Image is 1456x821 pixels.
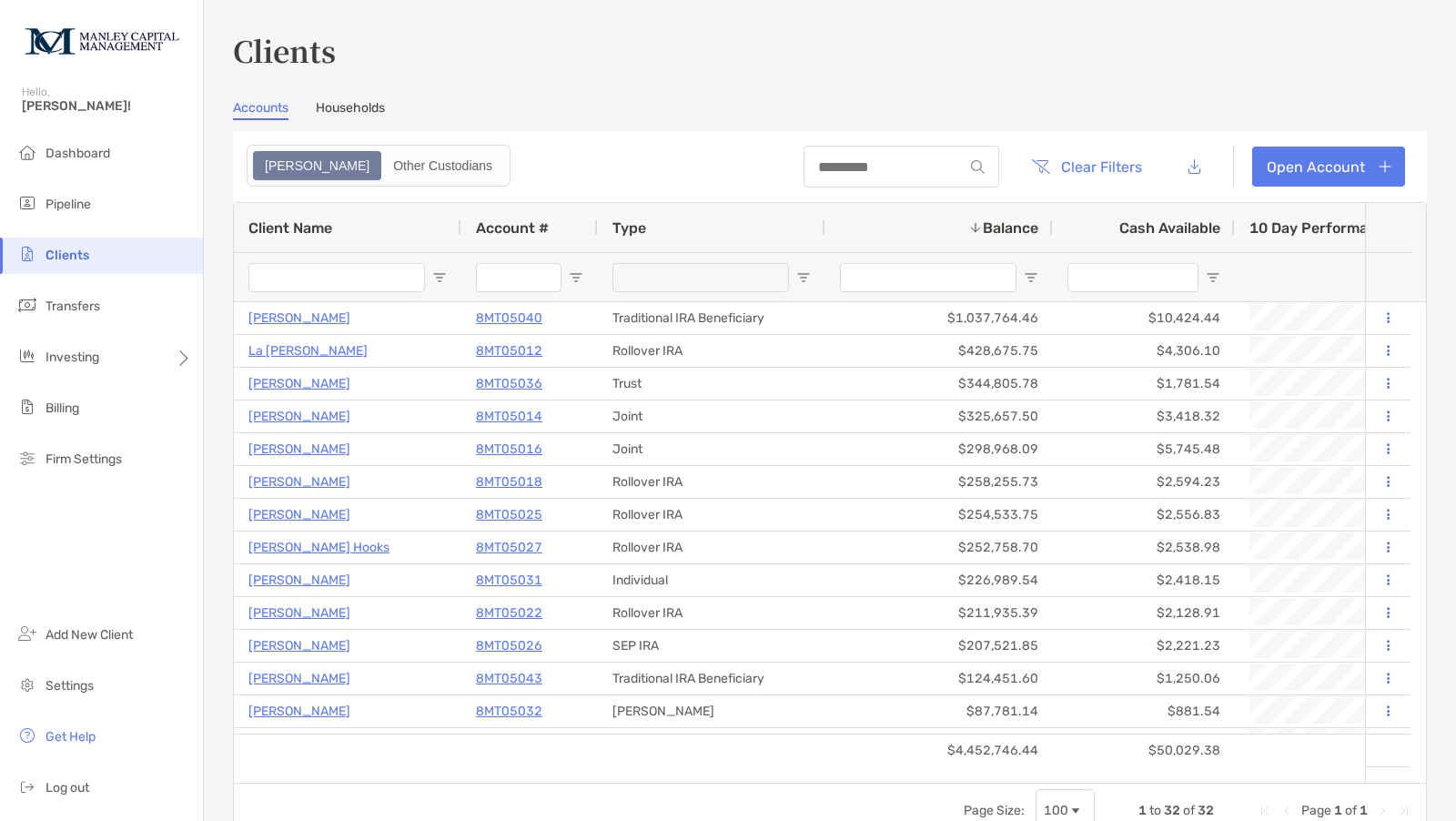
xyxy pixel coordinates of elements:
img: get-help icon [16,725,38,746]
div: Joint [598,400,825,432]
div: $2,594.23 [1053,466,1235,498]
div: Other Custodians [383,153,502,178]
div: $428,675.75 [825,335,1053,367]
input: Balance Filter Input [840,263,1016,292]
a: 8MT05022 [476,602,542,624]
p: 8MT05025 [476,503,542,526]
div: Last Page [1397,804,1411,818]
div: $10,424.44 [1053,302,1235,334]
span: Cash Available [1119,219,1220,237]
button: Open Filter Menu [569,270,583,285]
img: add_new_client icon [16,623,38,644]
div: Rollover IRA [598,499,825,531]
div: Rollover IRA [598,466,825,498]
span: Firm Settings [45,451,122,467]
div: $3,418.32 [1053,400,1235,432]
button: Open Filter Menu [796,270,811,285]
a: [PERSON_NAME] [248,438,350,461]
div: SEP IRA [598,630,825,662]
div: Rollover IRA [598,335,825,367]
a: 8MT05014 [476,405,542,428]
img: transfers icon [16,294,38,316]
a: 8MT05036 [476,372,542,395]
a: [PERSON_NAME] [248,405,350,428]
div: [PERSON_NAME] Beneficiary [598,728,825,760]
img: input icon [971,160,985,174]
span: Billing [45,400,79,416]
div: $5,745.48 [1053,433,1235,465]
input: Client Name Filter Input [248,263,425,292]
p: [PERSON_NAME] [248,503,350,526]
a: Open Account [1252,147,1405,187]
span: Balance [983,219,1038,237]
div: $50,029.38 [1053,735,1235,766]
a: [PERSON_NAME] [248,372,350,395]
a: [PERSON_NAME] Hooks [248,536,389,559]
a: 8MT05018 [476,471,542,493]
a: 8MT05016 [476,438,542,461]
span: 32 [1164,803,1180,818]
span: of [1345,803,1357,818]
div: $87,781.14 [825,695,1053,727]
p: [PERSON_NAME] [248,569,350,592]
div: Page Size: [964,803,1025,818]
a: 8MT05026 [476,634,542,657]
div: $2,221.23 [1053,630,1235,662]
p: [PERSON_NAME] [248,733,350,755]
input: Cash Available Filter Input [1067,263,1198,292]
button: Clear Filters [1017,147,1156,187]
a: 8MT05027 [476,536,542,559]
span: 1 [1360,803,1368,818]
div: $1,037,764.46 [825,302,1053,334]
p: [PERSON_NAME] [248,307,350,329]
button: Open Filter Menu [432,270,447,285]
p: La [PERSON_NAME] [248,340,368,362]
div: Traditional IRA Beneficiary [598,663,825,694]
span: Investing [45,350,99,365]
div: [PERSON_NAME] [598,695,825,727]
span: of [1183,803,1195,818]
span: [PERSON_NAME]! [22,98,192,114]
div: $2,128.91 [1053,597,1235,629]
div: $881.54 [1053,695,1235,727]
div: 10 Day Performance [1249,203,1412,252]
a: 8MT05035 [476,733,542,755]
span: 1 [1334,803,1342,818]
a: 8MT05032 [476,700,542,723]
a: [PERSON_NAME] [248,667,350,690]
a: Accounts [233,100,288,120]
div: Trust [598,368,825,400]
a: 8MT05040 [476,307,542,329]
span: Account # [476,219,549,237]
button: Open Filter Menu [1024,270,1038,285]
div: $298,968.09 [825,433,1053,465]
p: [PERSON_NAME] [248,700,350,723]
span: Type [612,219,646,237]
img: firm-settings icon [16,447,38,469]
div: Rollover IRA [598,597,825,629]
a: 8MT05031 [476,569,542,592]
div: $258,255.73 [825,466,1053,498]
input: Account # Filter Input [476,263,561,292]
img: dashboard icon [16,141,38,163]
a: 8MT05012 [476,340,542,362]
div: $344,805.78 [825,368,1053,400]
div: $1,781.54 [1053,368,1235,400]
a: [PERSON_NAME] [248,471,350,493]
a: [PERSON_NAME] [248,602,350,624]
div: Previous Page [1279,804,1294,818]
div: $207,521.85 [825,630,1053,662]
img: clients icon [16,243,38,265]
